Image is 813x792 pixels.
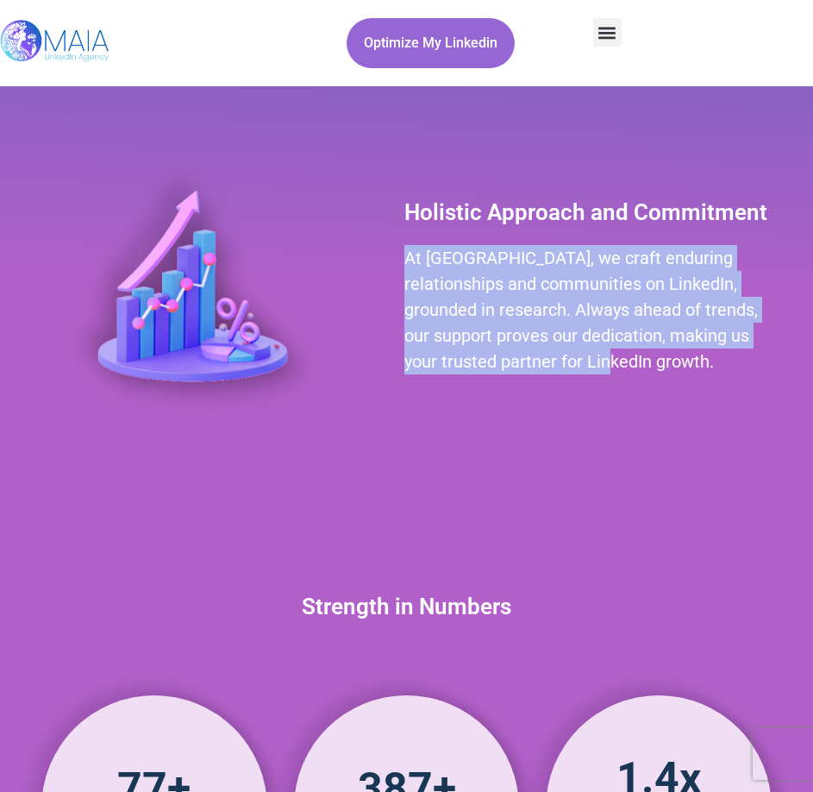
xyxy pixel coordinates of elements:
[404,197,779,228] h2: Holistic Approach and Commitment
[26,591,787,622] h2: Strength in Numbers
[404,245,779,374] h2: At [GEOGRAPHIC_DATA], we craft enduring relationships and communities on LinkedIn, grounded in re...
[34,110,370,462] img: statistics 3D
[347,18,515,68] a: Optimize My Linkedin
[364,27,497,60] span: Optimize My Linkedin
[593,18,622,47] div: Menu Toggle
